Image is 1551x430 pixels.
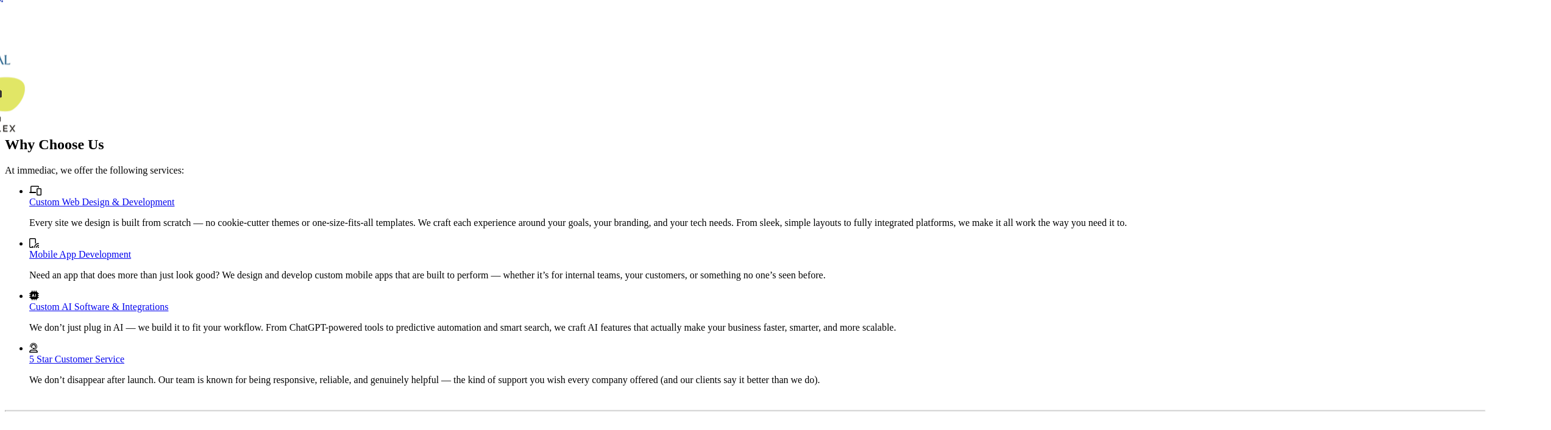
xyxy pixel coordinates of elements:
[29,270,1485,281] p: Need an app that does more than just look good? We design and develop custom mobile apps that are...
[29,197,174,207] a: Custom Web Design & Development
[29,354,124,364] a: 5 Star Customer Service
[29,375,1485,386] p: We don’t disappear after launch. Our team is known for being responsive, reliable, and genuinely ...
[5,136,104,152] span: Why Choose Us
[29,249,131,259] a: Mobile App Development
[29,301,168,312] a: Custom AI Software & Integrations
[29,322,1485,333] p: We don’t just plug in AI — we build it to fit your workflow. From ChatGPT-powered tools to predic...
[29,217,1485,228] p: Every site we design is built from scratch — no cookie-cutter themes or one-size-fits-all templat...
[5,165,184,175] span: At immediac, we offer the following services:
